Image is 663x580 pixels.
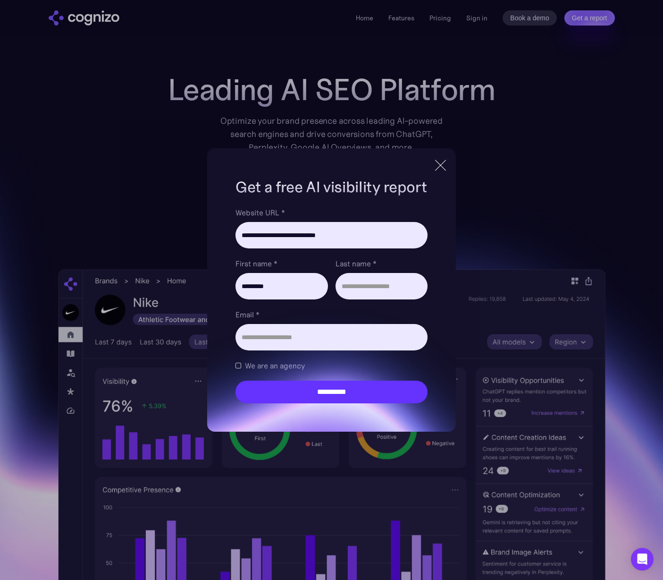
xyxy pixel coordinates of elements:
[245,360,305,371] span: We are an agency
[235,207,427,218] label: Website URL *
[235,207,427,403] form: Brand Report Form
[631,548,654,571] div: Open Intercom Messenger
[336,258,428,269] label: Last name *
[235,177,427,197] h1: Get a free AI visibility report
[235,258,327,269] label: First name *
[235,309,427,320] label: Email *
